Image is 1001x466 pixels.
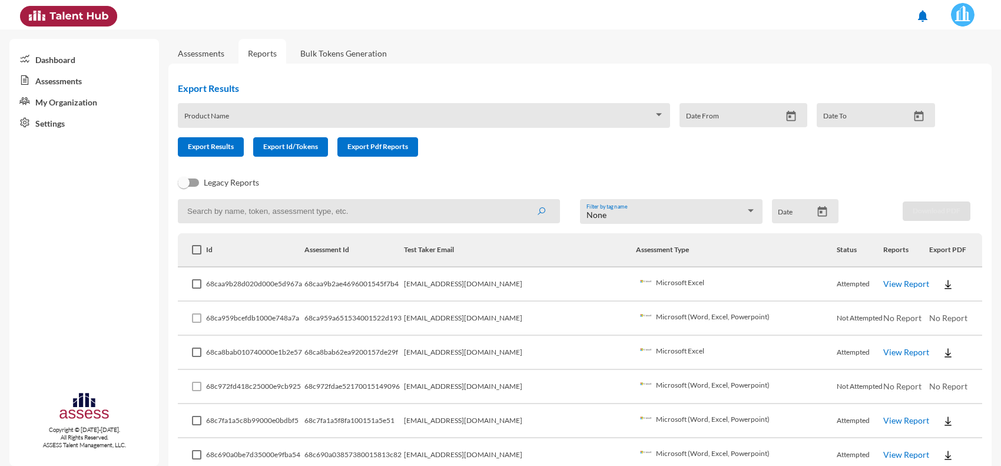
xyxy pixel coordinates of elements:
mat-icon: notifications [916,9,930,23]
a: Assessments [9,70,159,91]
a: Dashboard [9,48,159,70]
a: View Report [883,415,929,425]
td: 68ca8bab62ea9200157de29f [304,336,404,370]
span: No Report [929,381,967,391]
td: 68ca959a651534001522d193 [304,302,404,336]
th: Id [206,233,304,267]
td: Attempted [837,267,883,302]
td: [EMAIL_ADDRESS][DOMAIN_NAME] [404,370,636,404]
a: Reports [238,39,286,68]
a: Assessments [178,48,224,58]
span: None [586,210,606,220]
td: 68ca959bcefdb1000e748a7a [206,302,304,336]
th: Status [837,233,883,267]
td: 68c7fa1a5c8b99000e0bdbf5 [206,404,304,438]
span: No Report [883,381,922,391]
span: No Report [929,313,967,323]
td: Microsoft Excel [636,267,837,302]
th: Assessment Id [304,233,404,267]
td: Microsoft (Word, Excel, Powerpoint) [636,370,837,404]
a: Bulk Tokens Generation [291,39,396,68]
p: Copyright © [DATE]-[DATE]. All Rights Reserved. ASSESS Talent Management, LLC. [9,426,159,449]
span: Download PDF [913,206,960,215]
a: Settings [9,112,159,133]
td: [EMAIL_ADDRESS][DOMAIN_NAME] [404,302,636,336]
button: Download PDF [903,201,970,221]
th: Assessment Type [636,233,837,267]
a: View Report [883,347,929,357]
button: Open calendar [781,110,801,123]
span: Legacy Reports [204,176,259,190]
td: 68caa9b28d020d000e5d967a [206,267,304,302]
td: Not Attempted [837,302,883,336]
img: assesscompany-logo.png [58,391,111,424]
td: 68c972fd418c25000e9cb925 [206,370,304,404]
a: My Organization [9,91,159,112]
button: Open calendar [812,206,833,218]
td: [EMAIL_ADDRESS][DOMAIN_NAME] [404,404,636,438]
a: View Report [883,450,929,460]
td: Not Attempted [837,370,883,404]
button: Export Id/Tokens [253,137,328,157]
span: Export Pdf Reports [347,142,408,151]
td: Microsoft Excel [636,336,837,370]
th: Export PDF [929,233,982,267]
button: Open calendar [909,110,929,123]
button: Export Pdf Reports [337,137,418,157]
span: Export Results [188,142,234,151]
td: Microsoft (Word, Excel, Powerpoint) [636,302,837,336]
td: Attempted [837,404,883,438]
th: Test Taker Email [404,233,636,267]
td: [EMAIL_ADDRESS][DOMAIN_NAME] [404,267,636,302]
td: [EMAIL_ADDRESS][DOMAIN_NAME] [404,336,636,370]
td: 68ca8bab010740000e1b2e57 [206,336,304,370]
td: 68c972fdae52170015149096 [304,370,404,404]
td: Attempted [837,336,883,370]
button: Export Results [178,137,244,157]
span: Export Id/Tokens [263,142,318,151]
span: No Report [883,313,922,323]
td: 68c7fa1a5f8fa100151a5e51 [304,404,404,438]
th: Reports [883,233,930,267]
input: Search by name, token, assessment type, etc. [178,199,560,223]
a: View Report [883,279,929,289]
td: 68caa9b2ae4696001545f7b4 [304,267,404,302]
h2: Export Results [178,82,944,94]
td: Microsoft (Word, Excel, Powerpoint) [636,404,837,438]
